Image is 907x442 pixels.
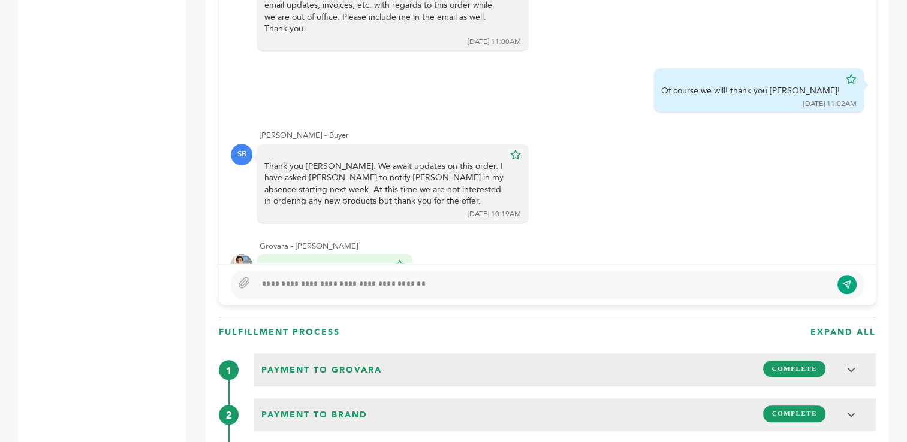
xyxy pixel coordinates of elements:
[763,361,825,377] span: COMPLETE
[260,241,864,252] div: Grovara - [PERSON_NAME]
[258,361,385,380] span: Payment to Grovara
[810,326,876,338] h3: EXPAND ALL
[219,326,340,338] h3: FULFILLMENT PROCESS
[260,130,864,141] div: [PERSON_NAME] - Buyer
[264,161,504,207] div: Thank you [PERSON_NAME]. We await updates on this order. I have asked [PERSON_NAME] to notify [PE...
[258,405,371,425] span: Payment to brand
[763,405,825,422] span: COMPLETE
[468,209,521,219] div: [DATE] 10:19AM
[661,85,840,97] div: Of course we will! thank you [PERSON_NAME]!
[803,99,857,109] div: [DATE] 11:02AM
[468,37,521,47] div: [DATE] 11:00AM
[231,144,252,165] div: SB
